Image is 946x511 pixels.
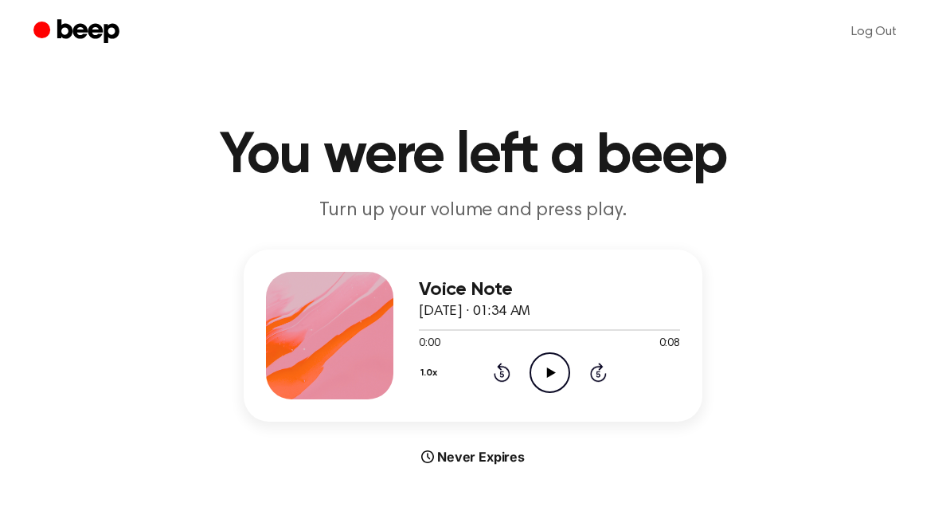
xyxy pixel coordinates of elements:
[65,128,881,185] h1: You were left a beep
[419,279,680,301] h3: Voice Note
[244,447,702,466] div: Never Expires
[835,13,913,51] a: Log Out
[659,336,680,352] span: 0:08
[419,336,440,352] span: 0:00
[167,198,779,224] p: Turn up your volume and press play.
[33,17,123,48] a: Beep
[419,305,530,319] span: [DATE] · 01:34 AM
[419,360,444,387] button: 1.0x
